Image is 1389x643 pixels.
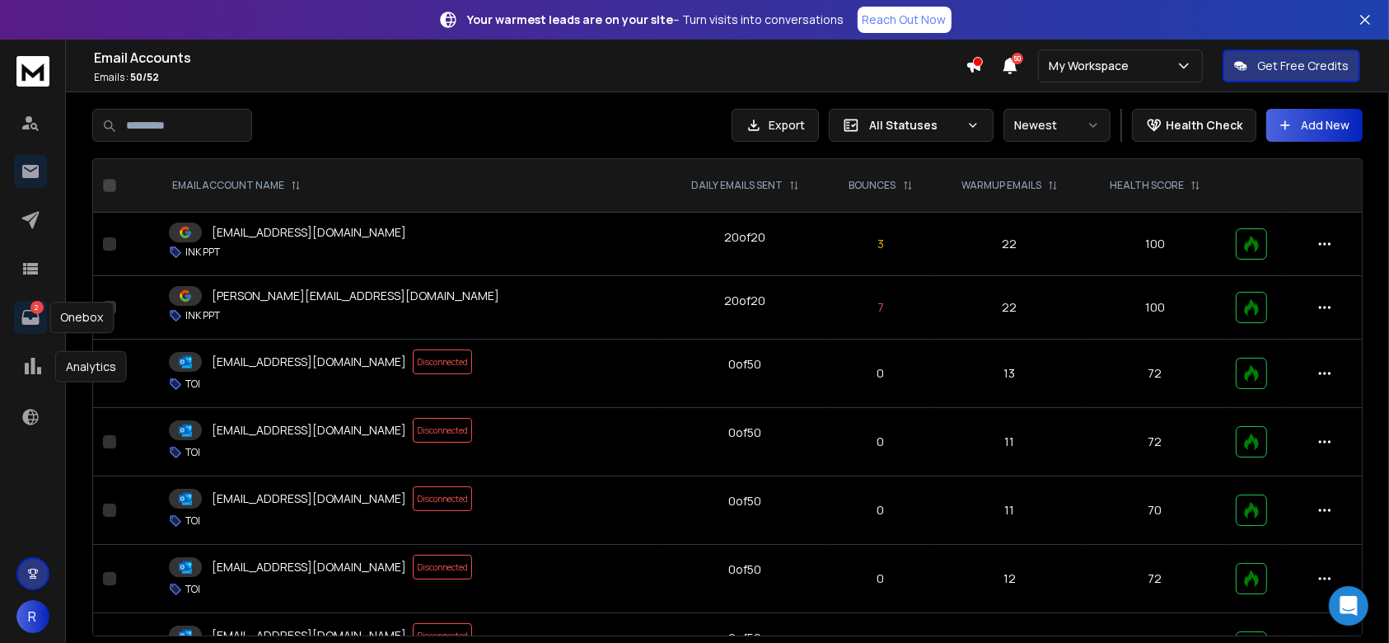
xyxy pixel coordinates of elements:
[16,600,49,633] button: R
[413,555,472,580] span: Disconnected
[130,70,159,84] span: 50 / 52
[185,309,220,322] p: INK PPT
[836,365,925,382] p: 0
[172,179,301,192] div: EMAIL ACCOUNT NAME
[691,179,783,192] p: DAILY EMAILS SENT
[935,276,1084,340] td: 22
[1166,117,1242,134] p: Health Check
[869,117,960,134] p: All Statuses
[1084,408,1226,476] td: 72
[732,109,819,142] button: Export
[1329,586,1368,626] div: Open Intercom Messenger
[212,288,499,304] p: [PERSON_NAME][EMAIL_ADDRESS][DOMAIN_NAME]
[858,7,952,33] a: Reach Out Now
[728,561,761,578] div: 0 of 50
[212,490,406,507] p: [EMAIL_ADDRESS][DOMAIN_NAME]
[468,12,844,28] p: – Turn visits into conversations
[1266,109,1363,142] button: Add New
[863,12,947,28] p: Reach Out Now
[212,354,406,370] p: [EMAIL_ADDRESS][DOMAIN_NAME]
[94,48,966,68] h1: Email Accounts
[836,434,925,450] p: 0
[1003,109,1111,142] button: Newest
[836,236,925,252] p: 3
[1132,109,1256,142] button: Health Check
[1084,276,1226,340] td: 100
[935,213,1084,276] td: 22
[1084,213,1226,276] td: 100
[185,514,200,528] p: TOI
[49,302,114,333] div: Onebox
[836,570,925,587] p: 0
[728,493,761,509] div: 0 of 50
[212,422,406,439] p: [EMAIL_ADDRESS][DOMAIN_NAME]
[1257,58,1349,74] p: Get Free Credits
[413,486,472,511] span: Disconnected
[1084,476,1226,545] td: 70
[30,301,44,314] p: 2
[1084,340,1226,408] td: 72
[94,71,966,84] p: Emails :
[468,12,674,27] strong: Your warmest leads are on your site
[935,476,1084,545] td: 11
[55,351,127,383] div: Analytics
[1012,53,1023,64] span: 50
[1223,49,1360,82] button: Get Free Credits
[836,299,925,316] p: 7
[935,340,1084,408] td: 13
[413,418,472,443] span: Disconnected
[728,356,761,373] div: 0 of 50
[413,350,472,374] span: Disconnected
[1110,179,1184,192] p: HEALTH SCORE
[849,179,896,192] p: BOUNCES
[185,246,220,259] p: INK PPT
[935,545,1084,613] td: 12
[212,559,406,575] p: [EMAIL_ADDRESS][DOMAIN_NAME]
[724,229,765,246] div: 20 of 20
[1084,545,1226,613] td: 72
[961,179,1041,192] p: WARMUP EMAILS
[14,301,47,334] a: 2
[185,378,200,391] p: TOI
[212,224,406,241] p: [EMAIL_ADDRESS][DOMAIN_NAME]
[935,408,1084,476] td: 11
[728,425,761,441] div: 0 of 50
[185,446,200,459] p: TOI
[836,502,925,519] p: 0
[724,293,765,309] div: 20 of 20
[16,56,49,87] img: logo
[1049,58,1135,74] p: My Workspace
[185,583,200,596] p: TOI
